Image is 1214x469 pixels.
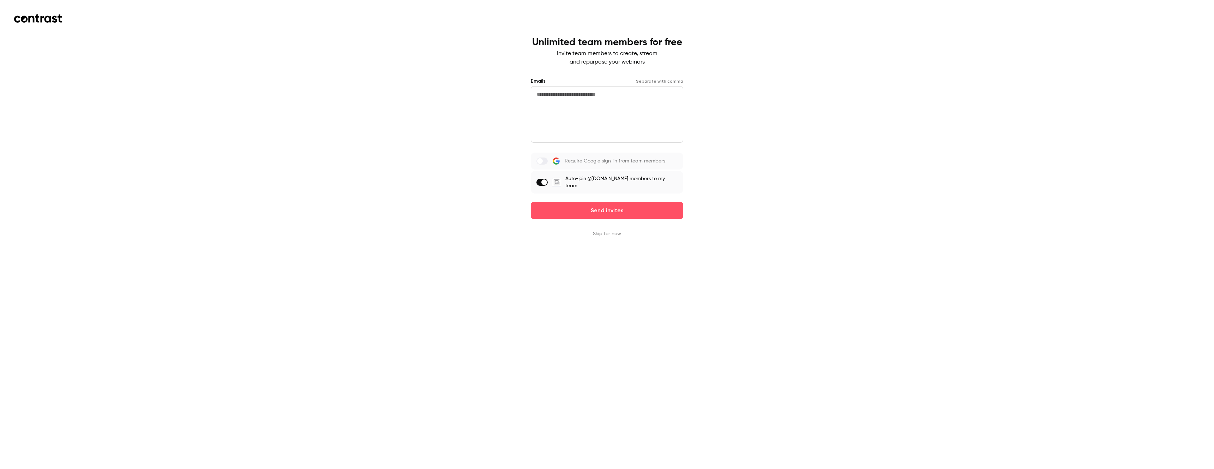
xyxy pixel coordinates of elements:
[636,78,683,84] p: Separate with comma
[531,153,683,170] label: Require Google sign-in from team members
[593,230,621,237] button: Skip for now
[532,49,682,66] p: Invite team members to create, stream and repurpose your webinars
[531,171,683,194] label: Auto-join @[DOMAIN_NAME] members to my team
[552,178,561,186] img: GD
[531,202,683,219] button: Send invites
[531,78,546,85] label: Emails
[532,37,682,48] h1: Unlimited team members for free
